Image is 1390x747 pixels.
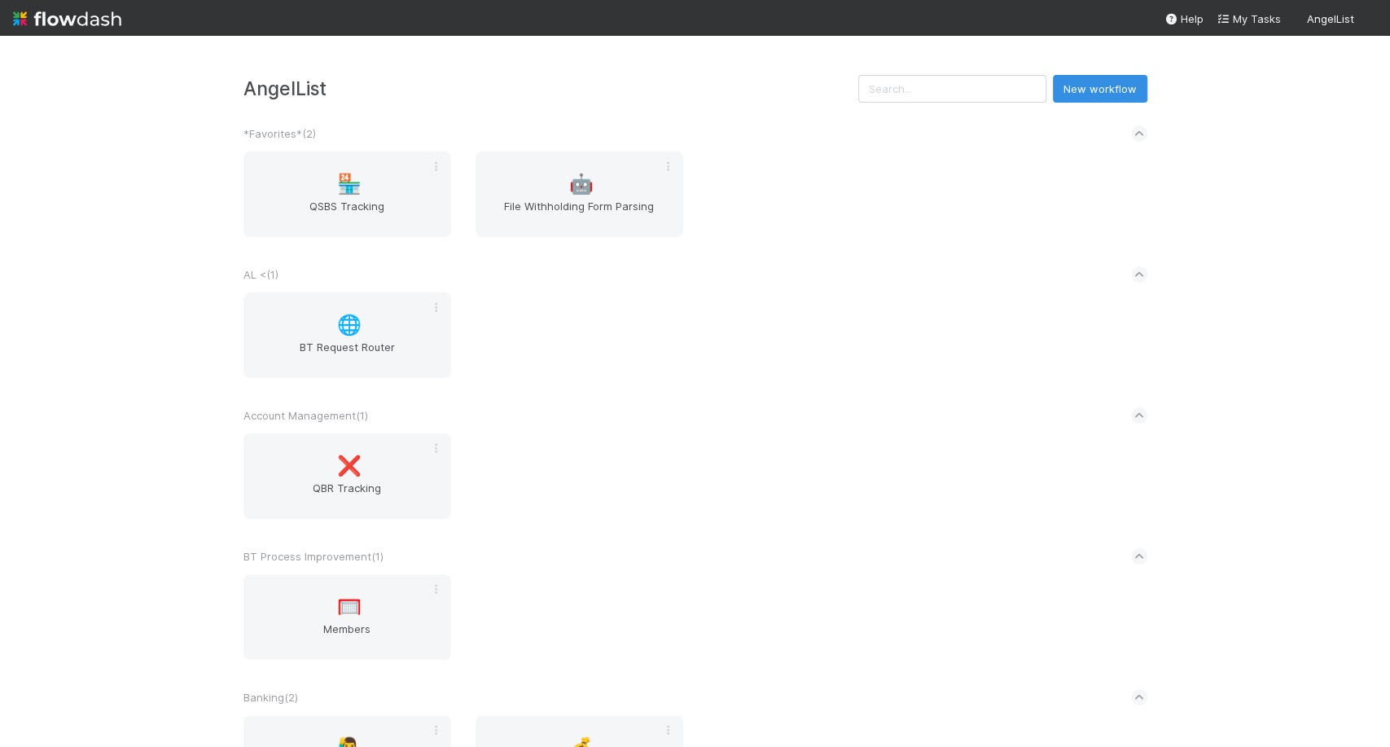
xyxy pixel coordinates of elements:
[1217,12,1281,25] span: My Tasks
[337,314,362,336] span: 🌐
[250,339,445,371] span: BT Request Router
[243,433,451,519] a: ❌QBR Tracking
[250,198,445,231] span: QSBS Tracking
[476,152,683,237] a: 🤖File Withholding Form Parsing
[243,574,451,660] a: 🥅Members
[337,455,362,477] span: ❌
[337,596,362,617] span: 🥅
[243,691,298,704] span: Banking ( 2 )
[482,198,677,231] span: File Withholding Form Parsing
[337,174,362,195] span: 🏪
[243,127,316,140] span: *Favorites* ( 2 )
[243,292,451,378] a: 🌐BT Request Router
[250,480,445,512] span: QBR Tracking
[243,409,368,422] span: Account Management ( 1 )
[1053,75,1147,103] button: New workflow
[243,152,451,237] a: 🏪QSBS Tracking
[243,77,858,99] h3: AngelList
[569,174,594,195] span: 🤖
[858,75,1046,103] input: Search...
[243,550,384,563] span: BT Process Improvement ( 1 )
[1217,11,1281,27] a: My Tasks
[243,268,278,281] span: AL < ( 1 )
[1164,11,1204,27] div: Help
[1361,11,1377,28] img: avatar_66854b90-094e-431f-b713-6ac88429a2b8.png
[13,5,121,33] img: logo-inverted-e16ddd16eac7371096b0.svg
[1307,12,1354,25] span: AngelList
[250,621,445,653] span: Members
